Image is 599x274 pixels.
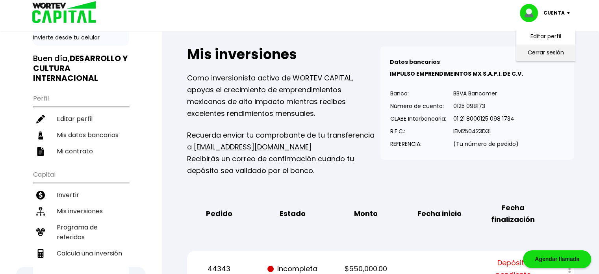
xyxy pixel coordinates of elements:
[453,125,519,137] p: IEM250423D31
[206,208,232,220] b: Pedido
[453,88,519,99] p: BBVA Bancomer
[390,70,523,78] b: IMPULSO EMPRENDIMEINTOS MX S.A.P.I. DE C.V.
[390,58,440,66] b: Datos bancarios
[453,138,519,150] p: (Tu número de pedido)
[565,12,575,14] img: icon-down
[390,125,446,137] p: R.F.C.:
[33,219,129,245] a: Programa de referidos
[523,250,591,268] div: Agendar llamada
[390,100,446,112] p: Número de cuenta:
[482,202,544,226] b: Fecha finalización
[33,143,129,159] a: Mi contrato
[33,89,129,159] ul: Perfil
[187,47,380,62] h2: Mis inversiones
[417,208,462,220] b: Fecha inicio
[390,88,446,99] p: Banco:
[36,249,45,258] img: calculadora-icon.17d418c4.svg
[453,100,519,112] p: 0125 098173
[33,34,129,42] p: Invierte desde tu celular
[354,208,378,220] b: Monto
[390,138,446,150] p: REFERENCIA:
[187,129,380,177] p: Recuerda enviar tu comprobante de tu transferencia a Recibirás un correo de confirmación cuando t...
[390,113,446,125] p: CLABE Interbancaria:
[36,147,45,156] img: contrato-icon.f2db500c.svg
[530,32,561,41] a: Editar perfil
[187,72,380,119] p: Como inversionista activo de WORTEV CAPITAL, apoyas el crecimiento de emprendimientos mexicanos d...
[36,191,45,199] img: invertir-icon.b3b967d7.svg
[33,54,129,83] h3: Buen día,
[543,7,565,19] p: Cuenta
[36,131,45,140] img: datos-icon.10cf9172.svg
[33,187,129,203] a: Invertir
[33,203,129,219] a: Mis inversiones
[453,113,519,125] p: 01 21 8000125 098 1734
[36,115,45,123] img: editar-icon.952d3147.svg
[36,207,45,216] img: inversiones-icon.6695dc30.svg
[33,127,129,143] a: Mis datos bancarios
[33,111,129,127] a: Editar perfil
[192,142,312,152] a: [EMAIL_ADDRESS][DOMAIN_NAME]
[520,4,543,22] img: profile-image
[36,228,45,237] img: recomiendanos-icon.9b8e9327.svg
[280,208,306,220] b: Estado
[33,245,129,261] a: Calcula una inversión
[33,53,128,84] b: DESARROLLO Y CULTURA INTERNACIONAL
[514,45,577,61] li: Cerrar sesión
